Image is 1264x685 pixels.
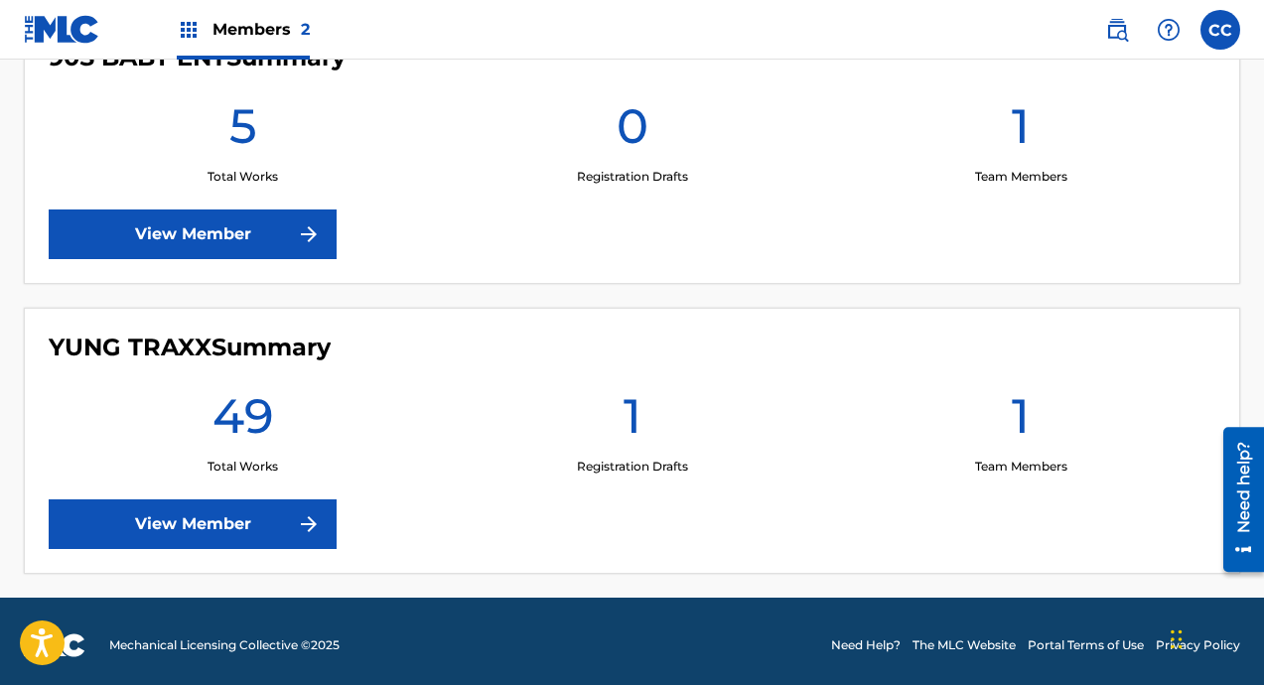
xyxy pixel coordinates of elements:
[831,636,901,654] a: Need Help?
[1105,18,1129,42] img: search
[49,209,337,259] a: View Member
[975,458,1067,476] p: Team Members
[1165,590,1264,685] iframe: Chat Widget
[208,458,278,476] p: Total Works
[1012,386,1030,458] h1: 1
[1157,18,1181,42] img: help
[49,499,337,549] a: View Member
[301,20,310,39] span: 2
[577,168,688,186] p: Registration Drafts
[1097,10,1137,50] a: Public Search
[913,636,1016,654] a: The MLC Website
[229,96,257,168] h1: 5
[24,15,100,44] img: MLC Logo
[617,96,648,168] h1: 0
[49,333,331,362] h4: YUNG TRAXX
[1028,636,1144,654] a: Portal Terms of Use
[1208,420,1264,580] iframe: Resource Center
[297,512,321,536] img: f7272a7cc735f4ea7f67.svg
[1156,636,1240,654] a: Privacy Policy
[177,18,201,42] img: Top Rightsholders
[1149,10,1189,50] div: Help
[1200,10,1240,50] div: User Menu
[975,168,1067,186] p: Team Members
[212,386,274,458] h1: 49
[297,222,321,246] img: f7272a7cc735f4ea7f67.svg
[624,386,641,458] h1: 1
[1012,96,1030,168] h1: 1
[1171,610,1183,669] div: Drag
[109,636,340,654] span: Mechanical Licensing Collective © 2025
[208,168,278,186] p: Total Works
[577,458,688,476] p: Registration Drafts
[212,18,310,41] span: Members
